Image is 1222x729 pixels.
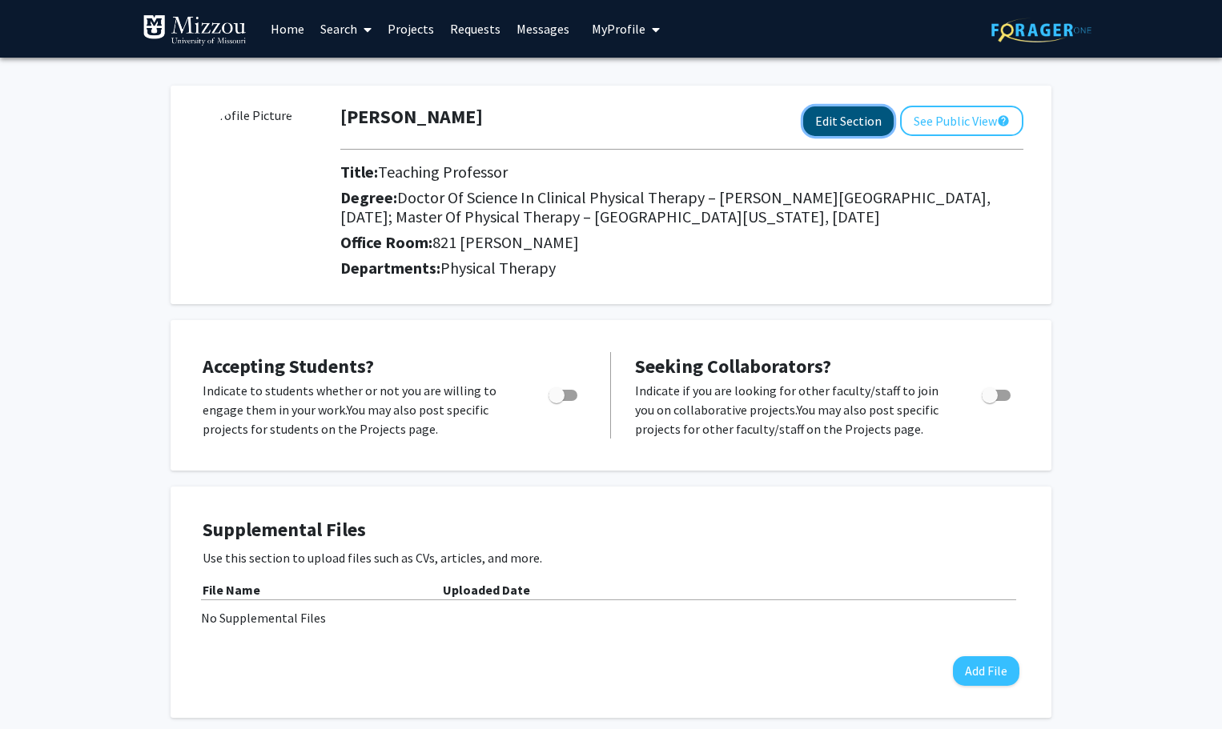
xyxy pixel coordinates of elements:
h2: Office Room: [340,233,1023,252]
mat-icon: help [997,111,1010,130]
button: See Public View [900,106,1023,136]
button: Edit Section [803,106,894,136]
a: Requests [442,1,508,57]
h2: Departments: [328,258,1035,278]
img: University of Missouri Logo [143,14,247,46]
h2: Title: [340,162,1023,182]
span: Teaching Professor [378,162,508,182]
a: Messages [508,1,577,57]
div: Toggle [542,381,586,405]
span: Doctor Of Science In Clinical Physical Therapy – [PERSON_NAME][GEOGRAPHIC_DATA], [DATE]; Master O... [340,187,991,226]
h1: [PERSON_NAME] [340,106,483,129]
a: Home [263,1,312,57]
a: Projects [380,1,442,57]
div: No Supplemental Files [201,608,1021,627]
p: Use this section to upload files such as CVs, articles, and more. [203,548,1019,567]
b: Uploaded Date [443,582,530,598]
b: File Name [203,582,260,598]
iframe: Chat [12,657,68,717]
h4: Supplemental Files [203,519,1019,542]
span: My Profile [592,21,645,37]
img: Profile Picture [199,106,319,226]
p: Indicate if you are looking for other faculty/staff to join you on collaborative projects. You ma... [635,381,951,439]
span: Seeking Collaborators? [635,354,831,379]
a: Search [312,1,380,57]
span: Accepting Students? [203,354,374,379]
button: Add File [953,656,1019,686]
h2: Degree: [340,188,1023,226]
p: Indicate to students whether or not you are willing to engage them in your work. You may also pos... [203,381,518,439]
img: ForagerOne Logo [991,18,1091,42]
span: Physical Therapy [440,258,556,278]
div: Toggle [975,381,1019,405]
span: 821 [PERSON_NAME] [432,232,579,252]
